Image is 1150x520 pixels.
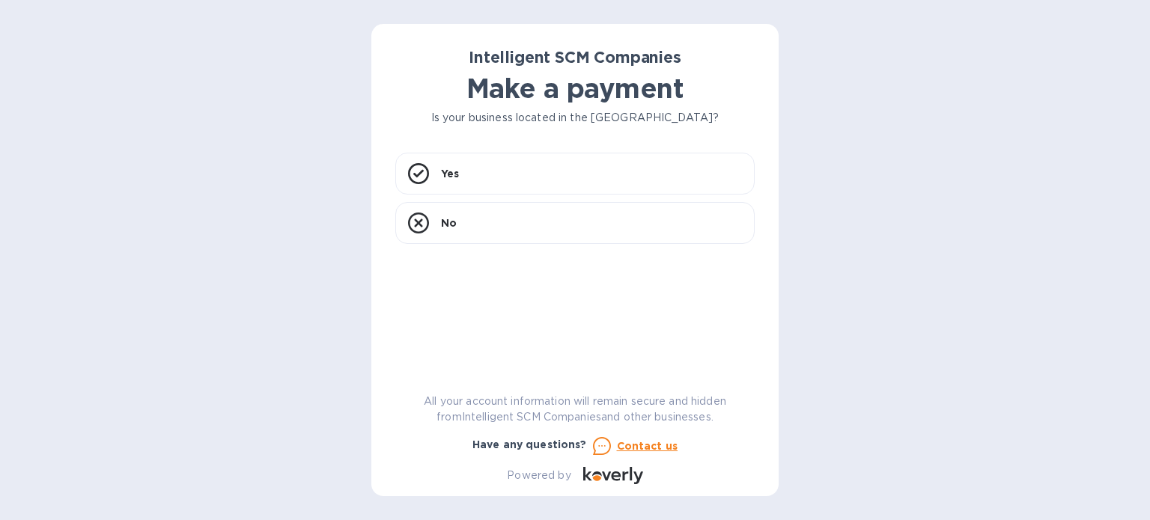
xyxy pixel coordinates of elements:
[395,110,755,126] p: Is your business located in the [GEOGRAPHIC_DATA]?
[507,468,571,483] p: Powered by
[472,438,587,450] b: Have any questions?
[395,73,755,104] h1: Make a payment
[617,440,678,452] u: Contact us
[469,48,681,67] b: Intelligent SCM Companies
[395,394,755,425] p: All your account information will remain secure and hidden from Intelligent SCM Companies and oth...
[441,215,457,230] p: No
[441,166,459,181] p: Yes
